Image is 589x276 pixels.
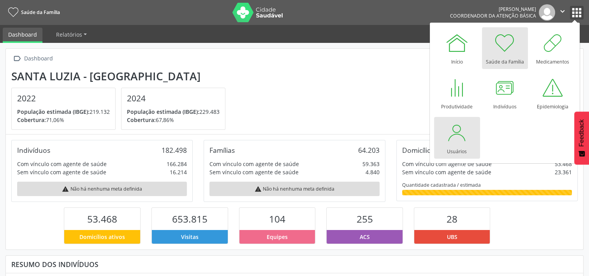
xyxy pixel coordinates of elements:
[555,4,570,21] button: 
[127,108,220,116] p: 229.483
[170,168,187,176] div: 16.214
[11,53,54,64] a:  Dashboard
[356,212,373,225] span: 255
[11,53,23,64] i: 
[555,168,572,176] div: 23.361
[209,182,379,196] div: Não há nenhuma meta definida
[11,260,578,269] div: Resumo dos indivíduos
[127,94,220,103] h4: 2024
[127,116,220,124] p: 67,86%
[17,108,90,115] span: População estimada (IBGE):
[17,108,110,116] p: 219.132
[574,111,589,165] button: Feedback - Mostrar pesquisa
[209,168,299,176] div: Sem vínculo com agente de saúde
[5,6,60,19] a: Saúde da Família
[578,119,585,147] span: Feedback
[11,70,231,83] div: Santa Luzia - [GEOGRAPHIC_DATA]
[17,116,110,124] p: 71,06%
[17,94,110,103] h4: 2022
[17,182,187,196] div: Não há nenhuma meta definida
[434,117,480,159] a: Usuários
[21,9,60,16] span: Saúde da Família
[450,12,536,19] span: Coordenador da Atenção Básica
[181,233,199,241] span: Visitas
[447,212,457,225] span: 28
[17,168,106,176] div: Sem vínculo com agente de saúde
[167,160,187,168] div: 166.284
[17,160,107,168] div: Com vínculo com agente de saúde
[450,6,536,12] div: [PERSON_NAME]
[17,146,50,154] div: Indivíduos
[366,168,380,176] div: 4.840
[558,7,567,16] i: 
[402,146,434,154] div: Domicílios
[358,146,380,154] div: 64.203
[402,168,491,176] div: Sem vínculo com agente de saúde
[3,28,42,43] a: Dashboard
[362,160,380,168] div: 59.363
[209,146,235,154] div: Famílias
[482,72,528,114] a: Indivíduos
[269,212,285,225] span: 104
[172,212,207,225] span: 653.815
[255,186,262,193] i: warning
[447,233,457,241] span: UBS
[56,31,82,38] span: Relatórios
[570,6,584,19] button: apps
[51,28,92,41] a: Relatórios
[17,116,46,124] span: Cobertura:
[87,212,117,225] span: 53.468
[434,72,480,114] a: Produtividade
[209,160,299,168] div: Com vínculo com agente de saúde
[530,72,576,114] a: Epidemiologia
[402,182,572,188] div: Quantidade cadastrada / estimada
[539,4,555,21] img: img
[359,233,369,241] span: ACS
[127,116,156,124] span: Cobertura:
[555,160,572,168] div: 53.468
[434,27,480,69] a: Início
[127,108,199,115] span: População estimada (IBGE):
[62,186,69,193] i: warning
[482,27,528,69] a: Saúde da Família
[267,233,288,241] span: Equipes
[402,160,492,168] div: Com vínculo com agente de saúde
[162,146,187,154] div: 182.498
[530,27,576,69] a: Medicamentos
[79,233,125,241] span: Domicílios ativos
[23,53,54,64] div: Dashboard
